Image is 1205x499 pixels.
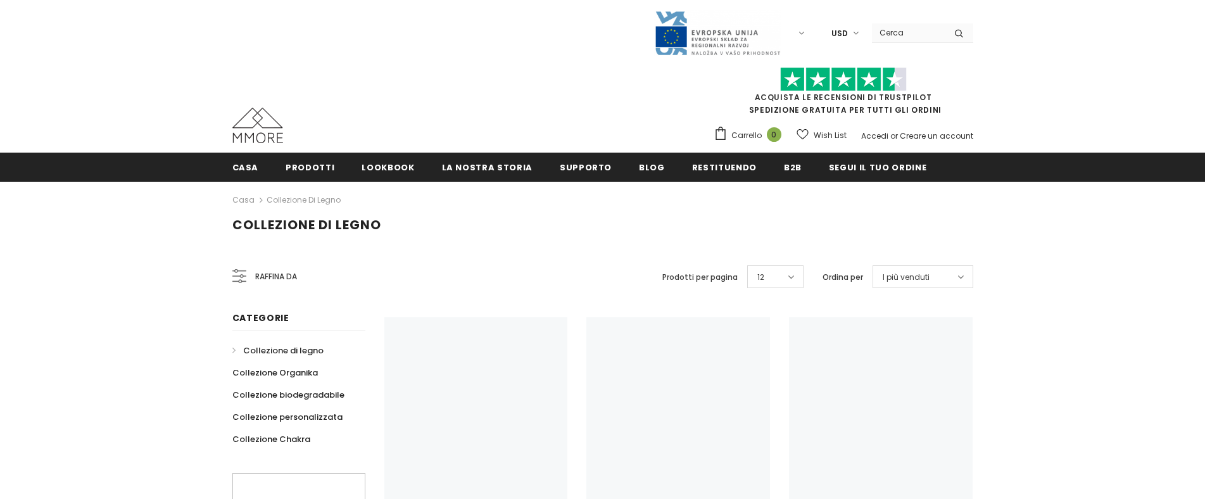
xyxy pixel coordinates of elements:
a: Collezione di legno [232,339,324,362]
span: Collezione Chakra [232,433,310,445]
span: Segui il tuo ordine [829,161,926,174]
a: Collezione Chakra [232,428,310,450]
span: Collezione personalizzata [232,411,343,423]
span: Blog [639,161,665,174]
span: Categorie [232,312,289,324]
a: Collezione Organika [232,362,318,384]
a: Collezione di legno [267,194,341,205]
a: Collezione personalizzata [232,406,343,428]
span: USD [831,27,848,40]
a: Prodotti [286,153,334,181]
a: Collezione biodegradabile [232,384,344,406]
a: Acquista le recensioni di TrustPilot [755,92,932,103]
span: Prodotti [286,161,334,174]
img: Fidati di Pilot Stars [780,67,907,92]
img: Javni Razpis [654,10,781,56]
span: supporto [560,161,612,174]
img: Casi MMORE [232,108,283,143]
span: Restituendo [692,161,757,174]
a: Wish List [797,124,847,146]
span: Collezione di legno [232,216,381,234]
a: Accedi [861,130,888,141]
a: Creare un account [900,130,973,141]
a: Javni Razpis [654,27,781,38]
a: Segui il tuo ordine [829,153,926,181]
span: Lookbook [362,161,414,174]
a: Casa [232,193,255,208]
span: Carrello [731,129,762,142]
span: Collezione di legno [243,344,324,357]
label: Prodotti per pagina [662,271,738,284]
span: Collezione Organika [232,367,318,379]
a: Lookbook [362,153,414,181]
span: Raffina da [255,270,297,284]
a: B2B [784,153,802,181]
span: La nostra storia [442,161,533,174]
span: 0 [767,127,781,142]
a: Casa [232,153,259,181]
span: 12 [757,271,764,284]
span: or [890,130,898,141]
span: B2B [784,161,802,174]
span: Casa [232,161,259,174]
a: Carrello 0 [714,126,788,145]
span: I più venduti [883,271,930,284]
a: Restituendo [692,153,757,181]
input: Search Site [872,23,945,42]
a: La nostra storia [442,153,533,181]
a: supporto [560,153,612,181]
span: Wish List [814,129,847,142]
span: SPEDIZIONE GRATUITA PER TUTTI GLI ORDINI [714,73,973,115]
label: Ordina per [823,271,863,284]
span: Collezione biodegradabile [232,389,344,401]
a: Blog [639,153,665,181]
